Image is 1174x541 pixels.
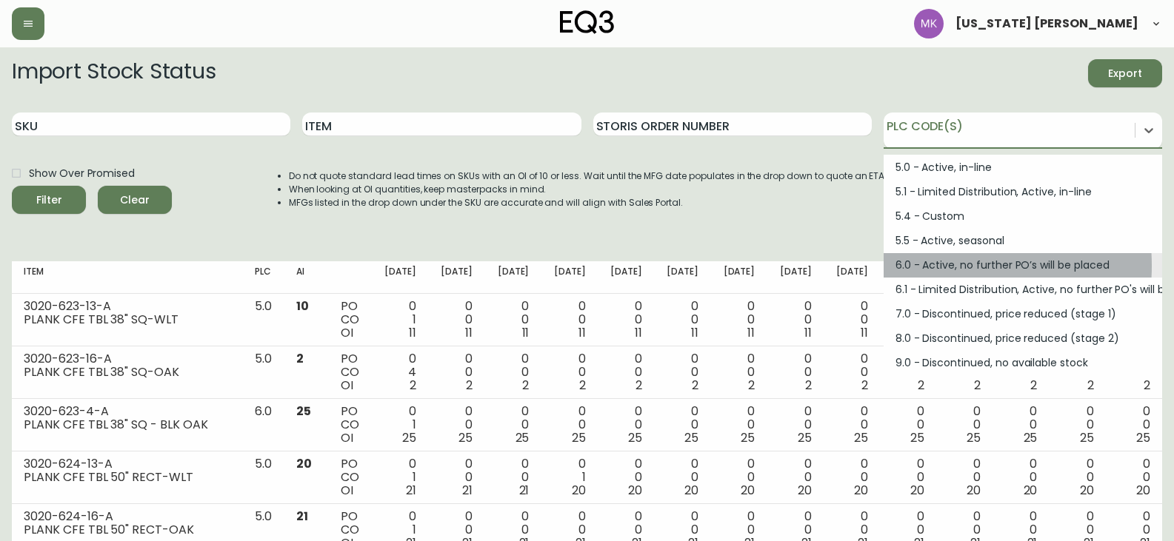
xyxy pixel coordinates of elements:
div: PO CO [341,300,360,340]
div: PO CO [341,352,360,392]
span: 25 [516,429,530,446]
div: 3020-624-13-A [24,457,231,471]
div: 5.0 - Active, in-line [884,155,1162,180]
div: 0 0 [948,457,981,497]
div: 0 0 [778,352,811,392]
span: 2 [579,377,586,394]
span: Clear [110,191,160,209]
span: 2 [522,377,529,394]
th: PLC [243,261,284,294]
span: 11 [522,324,530,341]
div: 0 0 [666,300,698,340]
span: 2 [410,377,416,394]
div: PO CO [341,405,360,445]
span: 25 [967,429,981,446]
div: 0 0 [610,300,642,340]
div: 0 0 [496,457,529,497]
div: 0 0 [836,405,868,445]
div: 0 0 [666,405,698,445]
div: 0 0 [440,457,473,497]
span: 2 [748,377,755,394]
div: 0 0 [892,457,924,497]
span: 25 [402,429,416,446]
div: 0 0 [778,300,811,340]
div: 0 0 [666,352,698,392]
div: 0 1 [384,457,416,497]
span: 20 [741,482,755,499]
span: 25 [1136,429,1150,446]
div: 6.0 - Active, no further PO’s will be placed [884,253,1162,278]
div: 8.0 - Discontinued, price reduced (stage 2) [884,326,1162,351]
div: 0 1 [553,457,585,497]
img: logo [560,10,615,34]
span: 20 [684,482,698,499]
div: 0 0 [496,405,529,445]
span: 11 [409,324,416,341]
div: 3020-623-4-A [24,405,231,418]
span: 25 [1024,429,1038,446]
span: 2 [636,377,642,394]
span: 25 [854,429,868,446]
td: 6.0 [243,399,284,451]
div: PLANK CFE TBL 50" RECT-OAK [24,523,231,537]
th: [DATE] [372,261,428,294]
div: 0 0 [1118,457,1150,497]
div: 0 0 [553,300,585,340]
td: 5.0 [243,346,284,399]
div: PLANK CFE TBL 38" SQ-WLT [24,313,231,326]
span: 25 [910,429,924,446]
th: [DATE] [598,261,654,294]
span: 2 [861,377,868,394]
span: 20 [628,482,642,499]
div: 0 1 [384,300,416,340]
th: [DATE] [824,261,880,294]
span: 2 [805,377,812,394]
span: 2 [918,377,924,394]
span: 11 [747,324,755,341]
span: 20 [854,482,868,499]
span: 25 [741,429,755,446]
th: [DATE] [880,261,936,294]
div: PLANK CFE TBL 38" SQ - BLK OAK [24,418,231,431]
span: 11 [465,324,473,341]
div: PO CO [341,457,360,497]
td: 5.0 [243,294,284,346]
div: 0 0 [778,405,811,445]
div: 0 0 [836,300,868,340]
span: 10 [296,298,309,315]
img: ea5e0531d3ed94391639a5d1768dbd68 [914,9,944,38]
span: 11 [578,324,586,341]
button: Filter [12,186,86,214]
span: 2 [296,350,304,367]
span: 25 [628,429,642,446]
div: 0 0 [1118,405,1150,445]
div: 0 0 [610,457,642,497]
span: Show Over Promised [29,166,135,181]
span: 25 [798,429,812,446]
th: [DATE] [710,261,767,294]
span: 20 [798,482,812,499]
span: 25 [1080,429,1094,446]
div: 0 0 [836,352,868,392]
div: 0 0 [722,405,755,445]
li: MFGs listed in the drop down under the SKU are accurate and will align with Sales Portal. [289,196,887,209]
span: 20 [1136,482,1150,499]
div: 0 4 [384,352,416,392]
span: 11 [635,324,642,341]
th: [DATE] [428,261,484,294]
span: 21 [406,482,416,499]
div: 0 0 [496,352,529,392]
span: 2 [974,377,981,394]
span: 25 [458,429,473,446]
div: 5.1 - Limited Distribution, Active, in-line [884,180,1162,204]
div: 0 0 [1061,352,1093,392]
th: [DATE] [654,261,710,294]
span: 20 [967,482,981,499]
div: 3020-623-16-A [24,352,231,366]
span: 11 [804,324,812,341]
div: 0 0 [1061,457,1093,497]
li: When looking at OI quantities, keep masterpacks in mind. [289,183,887,196]
div: PLANK CFE TBL 50" RECT-WLT [24,471,231,484]
div: 0 0 [722,300,755,340]
div: 0 0 [496,300,529,340]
